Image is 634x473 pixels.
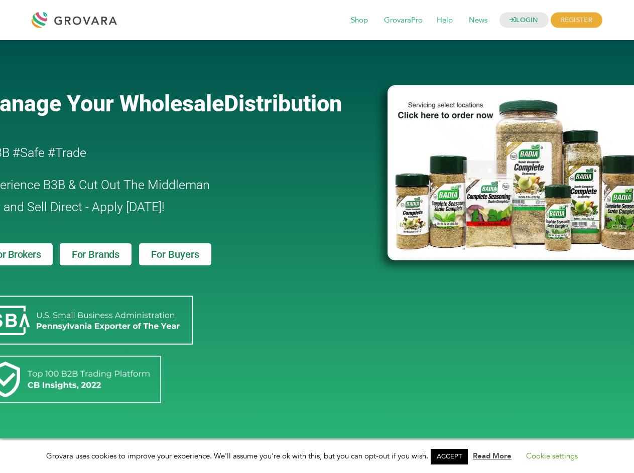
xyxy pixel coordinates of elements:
[139,243,211,265] a: For Buyers
[462,15,494,26] a: News
[526,451,578,461] a: Cookie settings
[377,15,430,26] a: GrovaraPro
[473,451,512,461] a: Read More
[344,15,375,26] a: Shop
[499,13,549,28] a: LOGIN
[60,243,132,265] a: For Brands
[377,11,430,30] span: GrovaraPro
[430,11,460,30] span: Help
[551,13,602,28] span: REGISTER
[431,449,468,464] a: ACCEPT
[344,11,375,30] span: Shop
[46,451,588,461] span: Grovara uses cookies to improve your experience. We'll assume you're ok with this, but you can op...
[151,249,199,259] span: For Buyers
[430,15,460,26] a: Help
[72,249,119,259] span: For Brands
[224,90,342,117] span: Distribution
[462,11,494,30] span: News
